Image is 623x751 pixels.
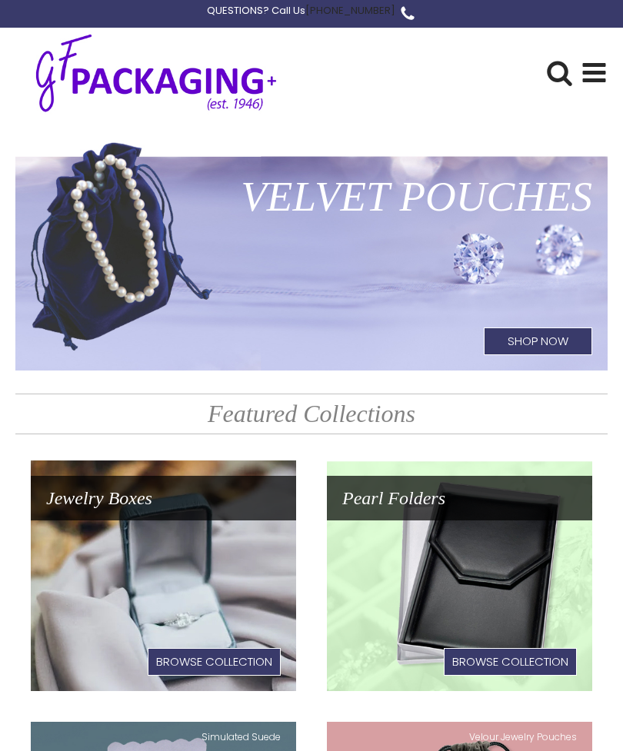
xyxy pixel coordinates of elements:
[15,140,608,371] a: Velvet PouchesShop Now
[444,648,577,676] h1: Browse Collection
[484,327,592,355] h1: Shop Now
[31,460,296,691] a: Jewelry BoxesBrowse Collection
[327,476,592,520] h1: Pearl Folders
[15,394,608,434] h2: Featured Collections
[15,155,608,238] h1: Velvet Pouches
[305,3,395,18] a: [PHONE_NUMBER]
[327,460,592,691] a: Pearl FoldersBrowse Collection
[207,3,395,19] div: QUESTIONS? Call Us
[31,476,296,520] h1: Jewelry Boxes
[15,31,297,115] img: GF Packaging + - Established 1946
[148,648,281,676] h1: Browse Collection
